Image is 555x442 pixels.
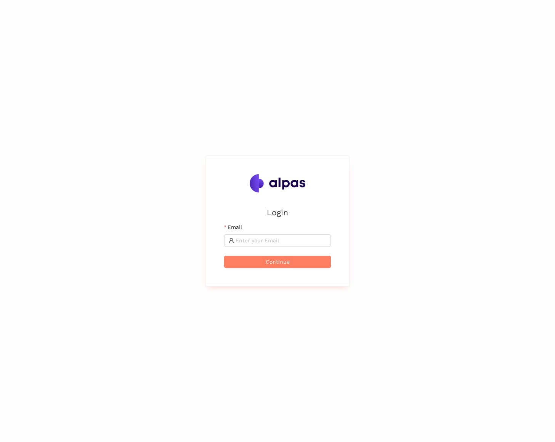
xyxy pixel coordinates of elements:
[250,174,305,192] img: Alpas.ai Logo
[224,223,242,231] label: Email
[229,238,234,243] span: user
[224,206,331,219] h2: Login
[236,236,326,245] input: Email
[224,256,331,268] button: Continue
[266,258,290,266] span: Continue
